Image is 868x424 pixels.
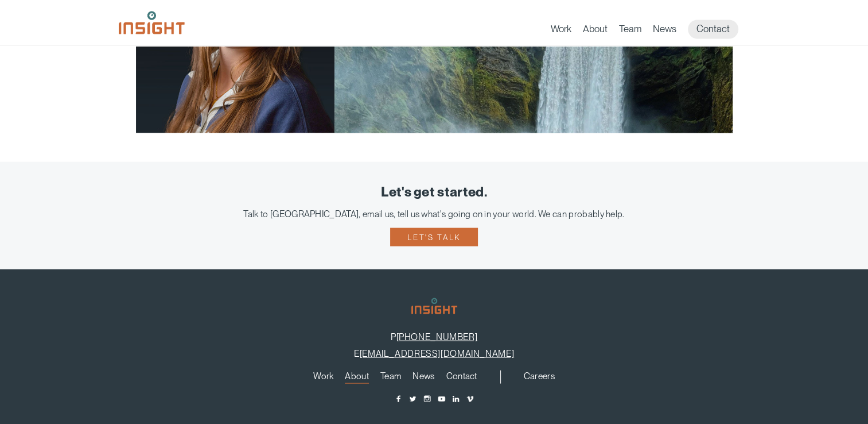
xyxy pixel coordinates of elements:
[551,20,750,39] nav: primary navigation menu
[411,298,457,314] img: Insight Marketing Design
[396,332,477,342] a: [PHONE_NUMBER]
[653,23,676,39] a: News
[17,332,851,342] p: P
[446,372,477,384] a: Contact
[17,348,851,359] p: E
[412,372,434,384] a: News
[688,20,738,39] a: Contact
[17,185,851,200] div: Let's get started.
[551,23,571,39] a: Work
[524,372,555,384] a: Careers
[313,372,333,384] a: Work
[466,395,474,403] a: Vimeo
[360,348,514,359] a: [EMAIL_ADDRESS][DOMAIN_NAME]
[583,23,608,39] a: About
[518,371,560,384] nav: secondary navigation menu
[345,372,369,384] a: About
[17,209,851,219] div: Talk to [GEOGRAPHIC_DATA], email us, tell us what's going on in your world. We can probably help.
[380,372,401,384] a: Team
[390,228,477,246] a: Let's talk
[619,23,641,39] a: Team
[408,395,417,403] a: Twitter
[437,395,446,403] a: YouTube
[308,371,501,384] nav: primary navigation menu
[394,395,403,403] a: Facebook
[451,395,460,403] a: LinkedIn
[423,395,431,403] a: Instagram
[119,11,185,34] img: Insight Marketing Design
